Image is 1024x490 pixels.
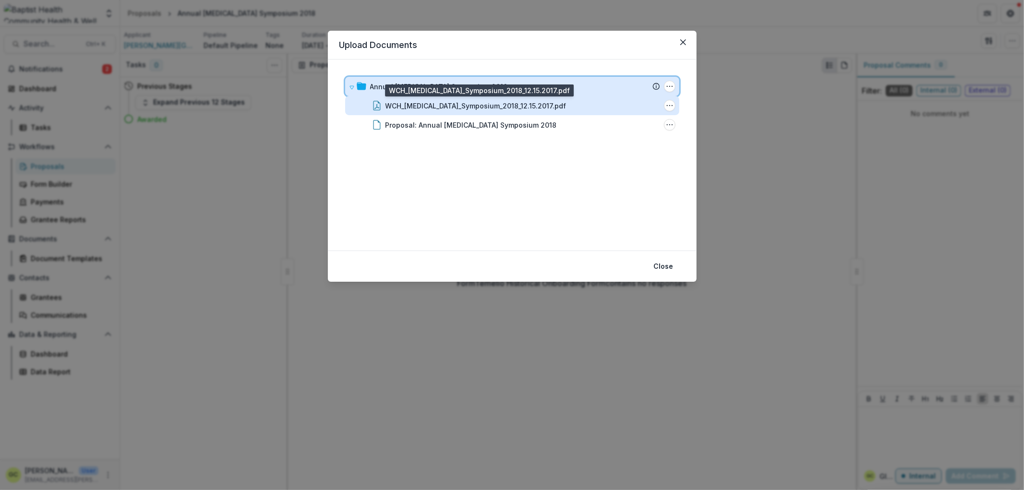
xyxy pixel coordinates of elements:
button: WCH_Autism_Symposium_2018_12.15.2017.pdf Options [664,100,675,111]
div: Proposal: Annual [MEDICAL_DATA] Symposium 2018Proposal: Annual Autism Symposium 2018 Options [345,115,679,134]
button: Annual Autism Symposium 2018 Options [664,81,675,92]
button: Close [675,35,691,50]
button: Close [648,259,679,274]
div: Annual [MEDICAL_DATA] Symposium 2018Annual Autism Symposium 2018 OptionsWCH_[MEDICAL_DATA]_Sympos... [345,77,679,134]
button: Proposal: Annual Autism Symposium 2018 Options [664,119,675,131]
div: Proposal: Annual [MEDICAL_DATA] Symposium 2018 [386,120,557,130]
div: WCH_[MEDICAL_DATA]_Symposium_2018_12.15.2017.pdf [386,101,566,111]
div: Annual [MEDICAL_DATA] Symposium 2018 [370,82,508,92]
header: Upload Documents [328,31,697,60]
div: WCH_[MEDICAL_DATA]_Symposium_2018_12.15.2017.pdfWCH_Autism_Symposium_2018_12.15.2017.pdf Options [345,96,679,115]
div: Annual [MEDICAL_DATA] Symposium 2018Annual Autism Symposium 2018 Options [345,77,679,96]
